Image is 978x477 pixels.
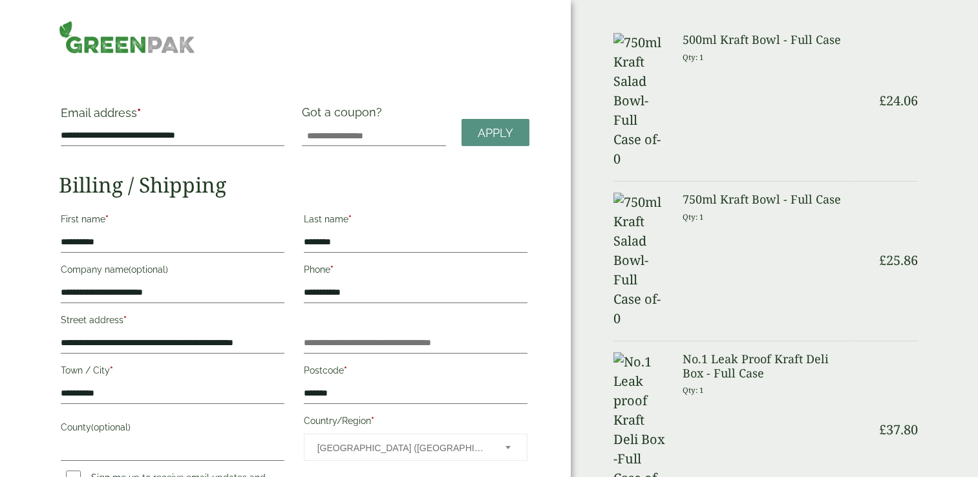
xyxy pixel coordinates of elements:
span: £ [879,421,886,438]
abbr: required [123,315,127,325]
img: 750ml Kraft Salad Bowl-Full Case of-0 [613,33,668,169]
label: County [61,418,284,440]
label: First name [61,210,284,232]
span: (optional) [91,422,131,432]
label: Country/Region [304,412,527,434]
label: Last name [304,210,527,232]
label: Town / City [61,361,284,383]
span: Country/Region [304,434,527,461]
h2: Billing / Shipping [59,173,529,197]
abbr: required [137,106,141,120]
small: Qty: 1 [683,385,704,395]
img: GreenPak Supplies [59,21,195,54]
bdi: 37.80 [879,421,918,438]
h3: 500ml Kraft Bowl - Full Case [683,33,853,47]
span: £ [879,92,886,109]
bdi: 25.86 [879,251,918,269]
small: Qty: 1 [683,52,704,62]
img: 750ml Kraft Salad Bowl-Full Case of-0 [613,193,668,328]
label: Got a coupon? [302,105,387,125]
h3: 750ml Kraft Bowl - Full Case [683,193,853,207]
span: £ [879,251,886,269]
abbr: required [105,214,109,224]
h3: No.1 Leak Proof Kraft Deli Box - Full Case [683,352,853,380]
a: Apply [462,119,529,147]
span: United Kingdom (UK) [317,434,488,461]
label: Postcode [304,361,527,383]
span: (optional) [129,264,168,275]
abbr: required [344,365,347,376]
label: Email address [61,107,284,125]
abbr: required [110,365,113,376]
abbr: required [330,264,334,275]
label: Street address [61,311,284,333]
abbr: required [371,416,374,426]
small: Qty: 1 [683,212,704,222]
label: Phone [304,260,527,282]
bdi: 24.06 [879,92,918,109]
label: Company name [61,260,284,282]
span: Apply [478,126,513,140]
abbr: required [348,214,352,224]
